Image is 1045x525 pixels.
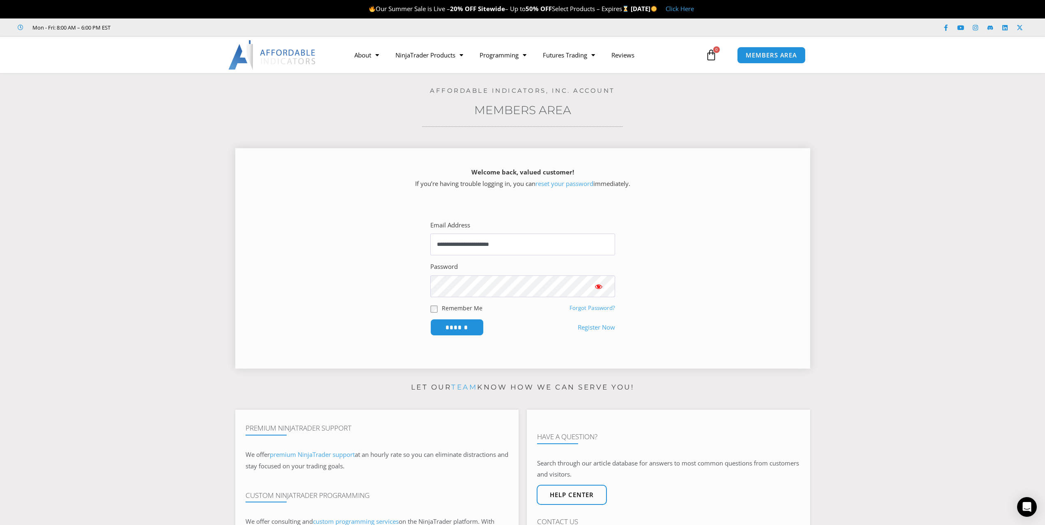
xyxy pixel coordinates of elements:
[1017,497,1037,517] div: Open Intercom Messenger
[535,46,603,64] a: Futures Trading
[246,450,508,470] span: at an hourly rate so you can eliminate distractions and stay focused on your trading goals.
[537,458,800,481] p: Search through our article database for answers to most common questions from customers and visit...
[478,5,505,13] strong: Sitewide
[387,46,471,64] a: NinjaTrader Products
[651,6,657,12] img: 🌞
[666,5,694,13] a: Click Here
[270,450,355,459] a: premium NinjaTrader support
[471,46,535,64] a: Programming
[451,383,477,391] a: team
[582,275,615,297] button: Show password
[369,5,631,13] span: Our Summer Sale is Live – – Up to Select Products – Expires
[474,103,571,117] a: Members Area
[713,46,720,53] span: 0
[570,304,615,312] a: Forgot Password?
[246,491,508,500] h4: Custom NinjaTrader Programming
[737,47,806,64] a: MEMBERS AREA
[537,485,607,505] a: Help center
[526,5,552,13] strong: 50% OFF
[535,179,593,188] a: reset your password
[228,40,317,70] img: LogoAI | Affordable Indicators – NinjaTrader
[430,220,470,231] label: Email Address
[369,6,375,12] img: 🔥
[246,450,270,459] span: We offer
[631,5,657,13] strong: [DATE]
[578,322,615,333] a: Register Now
[746,52,797,58] span: MEMBERS AREA
[537,433,800,441] h4: Have A Question?
[471,168,574,176] strong: Welcome back, valued customer!
[246,424,508,432] h4: Premium NinjaTrader Support
[235,381,810,394] p: Let our know how we can serve you!
[442,304,482,312] label: Remember Me
[603,46,643,64] a: Reviews
[622,6,629,12] img: ⌛
[30,23,110,32] span: Mon - Fri: 8:00 AM – 6:00 PM EST
[346,46,387,64] a: About
[693,43,729,67] a: 0
[450,5,476,13] strong: 20% OFF
[122,23,245,32] iframe: Customer reviews powered by Trustpilot
[346,46,703,64] nav: Menu
[250,167,796,190] p: If you’re having trouble logging in, you can immediately.
[430,261,458,273] label: Password
[430,87,615,94] a: Affordable Indicators, Inc. Account
[550,492,594,498] span: Help center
